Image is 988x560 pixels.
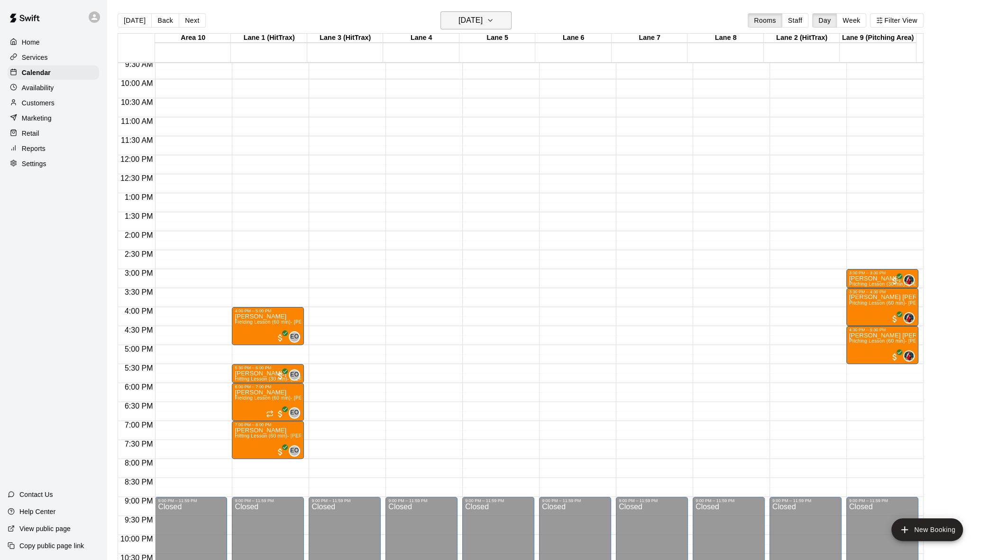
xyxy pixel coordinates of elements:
span: 12:00 PM [118,155,155,163]
span: 4:00 PM [122,307,156,315]
div: Customers [8,96,99,110]
span: All customers have paid [275,409,285,419]
a: Services [8,50,99,65]
p: Copy public page link [19,541,84,551]
p: Settings [22,159,46,168]
img: Kyle Bunn [904,275,914,285]
div: 9:00 PM – 11:59 PM [465,498,531,503]
div: 3:30 PM – 4:30 PM: Pitching Lesson (60 min)- Kyle Bunn [846,288,918,326]
div: Lane 5 [459,34,535,43]
div: 9:00 PM – 11:59 PM [849,498,915,503]
span: Kyle Bunn [907,274,915,286]
span: Pitching Lesson (60 min)- [PERSON_NAME] [849,338,949,344]
span: Fielding Lesson (60 min)- [PERSON_NAME] [235,395,335,401]
span: EO [290,408,299,418]
span: All customers have paid [275,333,285,343]
span: 1:30 PM [122,212,156,220]
span: Kyle Bunn [907,312,915,324]
p: Calendar [22,68,51,77]
div: Lane 2 (HitTrax) [764,34,840,43]
div: 4:30 PM – 5:30 PM [849,327,915,332]
div: 4:30 PM – 5:30 PM: Pitching Lesson (60 min)- Kyle Bunn [846,326,918,364]
button: add [891,518,963,541]
div: 5:30 PM – 6:00 PM [235,365,301,370]
div: Kyle Bunn [903,312,915,324]
span: 3:00 PM [122,269,156,277]
a: Availability [8,81,99,95]
p: Customers [22,98,55,108]
img: Kyle Bunn [904,351,914,361]
div: Lane 7 [612,34,687,43]
span: 9:30 PM [122,516,156,524]
a: Home [8,35,99,49]
div: 9:00 PM – 11:59 PM [619,498,685,503]
p: Retail [22,129,39,138]
span: 9:30 AM [123,60,156,68]
div: 3:00 PM – 3:30 PM [849,271,915,275]
span: Kyle Bunn [907,350,915,362]
div: Kyle Bunn [903,274,915,286]
p: Availability [22,83,54,93]
button: [DATE] [440,11,512,29]
p: Contact Us [19,490,53,499]
span: All customers have paid [890,352,899,362]
div: Lane 1 (HitTrax) [231,34,307,43]
span: 10:00 AM [119,79,156,87]
span: 11:00 AM [119,117,156,125]
a: Retail [8,126,99,140]
span: Hitting Lesson (30 min)- [PERSON_NAME] [235,376,331,382]
p: Marketing [22,113,52,123]
span: Pitching Lesson (30 min)- [PERSON_NAME] [849,281,949,287]
a: Marketing [8,111,99,125]
div: 4:00 PM – 5:00 PM: Sutton Reid [232,307,304,345]
div: Eric Opelski [289,407,300,419]
p: View public page [19,524,71,533]
span: Eric Opelski [293,445,300,457]
span: 8:00 PM [122,459,156,467]
div: Lane 8 [687,34,763,43]
button: Back [151,13,179,28]
div: Eric Opelski [289,445,300,457]
div: Area 10 [155,34,231,43]
span: 12:30 PM [118,174,155,182]
span: Fielding Lesson (60 min)- [PERSON_NAME] [235,319,335,325]
span: All customers have paid [890,314,899,324]
div: 6:00 PM – 7:00 PM [235,384,301,389]
div: 9:00 PM – 11:59 PM [695,498,762,503]
span: EO [290,446,299,456]
span: 8:30 PM [122,478,156,486]
div: 9:00 PM – 11:59 PM [772,498,839,503]
div: 3:00 PM – 3:30 PM: Pitching Lesson (30 min)- Kyle Bunn [846,269,918,288]
span: 11:30 AM [119,136,156,144]
span: All customers have paid [275,371,285,381]
div: 7:00 PM – 8:00 PM: Mason Miller [232,421,304,459]
p: Services [22,53,48,62]
span: Eric Opelski [293,407,300,419]
div: Lane 9 (Pitching Area) [840,34,915,43]
div: 4:00 PM – 5:00 PM [235,308,301,313]
span: 9:00 PM [122,497,156,505]
span: 5:30 PM [122,364,156,372]
span: All customers have paid [275,447,285,457]
p: Help Center [19,507,55,516]
p: Home [22,37,40,47]
span: 10:30 AM [119,98,156,106]
button: Day [812,13,837,28]
div: Lane 3 (HitTrax) [307,34,383,43]
button: [DATE] [118,13,152,28]
div: Lane 6 [535,34,611,43]
div: Settings [8,157,99,171]
a: Reports [8,141,99,156]
p: Reports [22,144,46,153]
span: 7:30 PM [122,440,156,448]
span: 3:30 PM [122,288,156,296]
span: 7:00 PM [122,421,156,429]
span: Hitting Lesson (60 min)- [PERSON_NAME] [235,433,331,439]
a: Calendar [8,65,99,80]
span: 5:00 PM [122,345,156,353]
